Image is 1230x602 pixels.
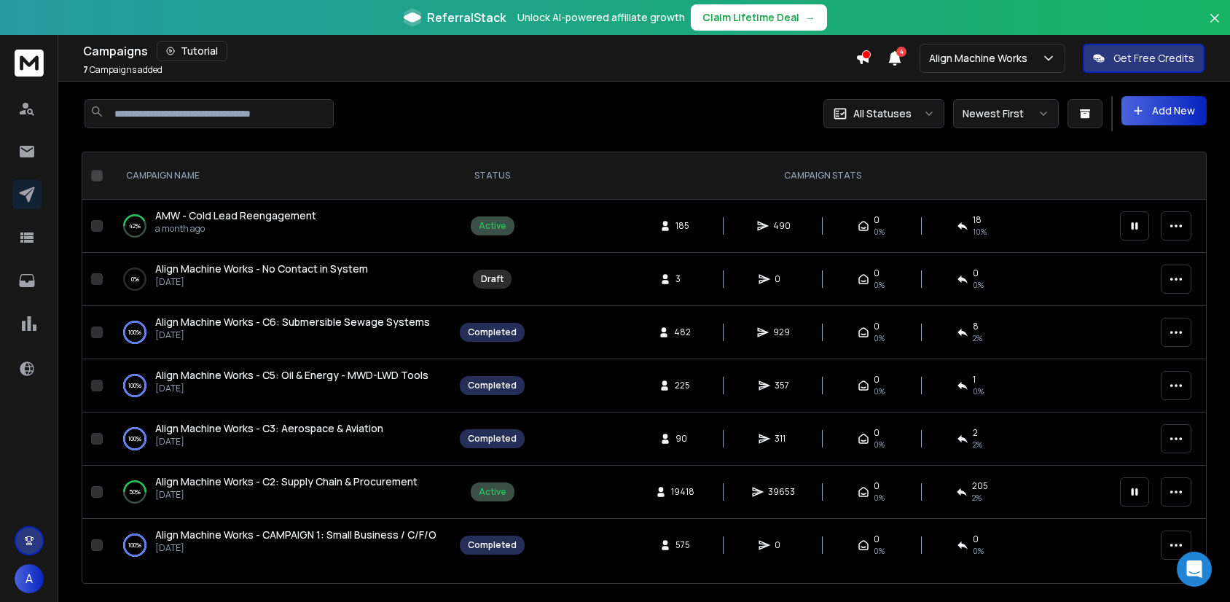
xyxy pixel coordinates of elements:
div: Completed [468,433,517,445]
div: Draft [481,273,504,285]
p: All Statuses [853,106,912,121]
a: Align Machine Works - C6: Submersible Sewage Systems [155,315,430,329]
p: Get Free Credits [1113,51,1194,66]
p: 100 % [128,431,141,446]
span: 0 [874,427,880,439]
div: Completed [468,327,517,338]
span: 929 [773,327,790,338]
div: Campaigns [83,41,855,61]
span: 0% [973,545,984,557]
td: 100%Align Machine Works - CAMPAIGN 1: Small Business / C/F/O[DATE] [109,519,451,572]
span: 1 [973,374,976,386]
a: Align Machine Works - C2: Supply Chain & Procurement [155,474,418,489]
span: 90 [675,433,690,445]
button: Claim Lifetime Deal→ [691,4,827,31]
span: 225 [675,380,690,391]
span: 0% [874,279,885,291]
div: Active [479,486,506,498]
span: 2 % [973,332,982,344]
span: 205 [972,480,988,492]
th: CAMPAIGN STATS [533,152,1111,200]
span: 0% [874,545,885,557]
span: 18 [973,214,982,226]
button: Add New [1121,96,1207,125]
span: 2 % [973,439,982,450]
p: 42 % [129,219,141,233]
span: 0 % [973,386,984,397]
p: [DATE] [155,542,436,554]
p: 100 % [128,378,141,393]
td: 42%AMW - Cold Lead Reengagementa month ago [109,200,451,253]
div: Completed [468,539,517,551]
span: 19418 [671,486,694,498]
a: Align Machine Works - No Contact in System [155,262,368,276]
div: Active [479,220,506,232]
span: 0% [973,279,984,291]
td: 100%Align Machine Works - C5: Oil & Energy - MWD-LWD Tools[DATE] [109,359,451,413]
td: 50%Align Machine Works - C2: Supply Chain & Procurement[DATE] [109,466,451,519]
p: [DATE] [155,276,368,288]
span: 0 [874,214,880,226]
span: 0% [874,439,885,450]
a: Align Machine Works - C3: Aerospace & Aviation [155,421,383,436]
p: Unlock AI-powered affiliate growth [517,10,685,25]
p: 100 % [128,325,141,340]
button: Get Free Credits [1083,44,1204,73]
p: [DATE] [155,329,430,341]
p: Campaigns added [83,64,162,76]
span: 0 [973,533,979,545]
span: 10 % [973,226,987,238]
span: 185 [675,220,690,232]
p: a month ago [155,223,316,235]
span: 0% [874,226,885,238]
a: Align Machine Works - CAMPAIGN 1: Small Business / C/F/O [155,528,436,542]
span: AMW - Cold Lead Reengagement [155,208,316,222]
span: 0 [775,539,789,551]
th: CAMPAIGN NAME [109,152,451,200]
button: A [15,564,44,593]
span: 575 [675,539,690,551]
td: 100%Align Machine Works - C3: Aerospace & Aviation[DATE] [109,413,451,466]
span: Align Machine Works - C3: Aerospace & Aviation [155,421,383,435]
a: AMW - Cold Lead Reengagement [155,208,316,223]
span: 482 [674,327,691,338]
span: 8 [973,321,979,332]
p: [DATE] [155,489,418,501]
span: 0 [874,267,880,279]
div: Completed [468,380,517,391]
span: 3 [675,273,690,285]
span: 311 [775,433,789,445]
span: 0 [874,374,880,386]
th: STATUS [451,152,533,200]
span: 0 [973,267,979,279]
button: Newest First [953,99,1059,128]
span: 0 [874,533,880,545]
button: Close banner [1205,9,1224,44]
span: 0% [874,332,885,344]
p: [DATE] [155,383,428,394]
td: 100%Align Machine Works - C6: Submersible Sewage Systems[DATE] [109,306,451,359]
span: 2 [973,427,978,439]
p: [DATE] [155,436,383,447]
span: 357 [775,380,789,391]
span: 0 [874,321,880,332]
span: 2 % [972,492,982,504]
span: 0 [775,273,789,285]
span: 0 [874,480,880,492]
td: 0%Align Machine Works - No Contact in System[DATE] [109,253,451,306]
span: Align Machine Works - C5: Oil & Energy - MWD-LWD Tools [155,368,428,382]
p: 50 % [129,485,141,499]
span: Align Machine Works - C2: Supply Chain & Procurement [155,474,418,488]
span: 0% [874,386,885,397]
button: Tutorial [157,41,227,61]
span: 7 [83,63,88,76]
div: Open Intercom Messenger [1177,552,1212,587]
span: 39653 [768,486,795,498]
a: Align Machine Works - C5: Oil & Energy - MWD-LWD Tools [155,368,428,383]
span: → [805,10,815,25]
